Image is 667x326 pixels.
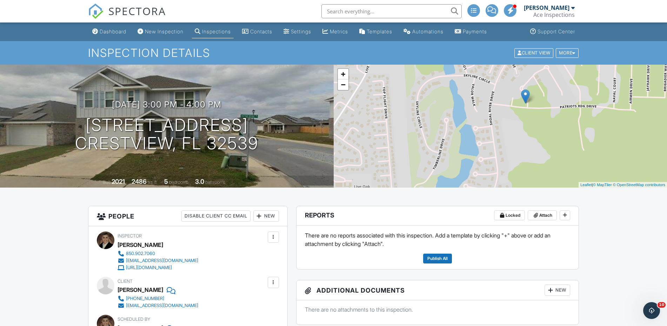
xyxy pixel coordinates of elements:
div: Settings [291,28,311,34]
div: New Inspection [145,28,184,34]
a: Zoom in [338,69,348,79]
div: 2021 [112,178,125,185]
img: The Best Home Inspection Software - Spectora [88,4,104,19]
span: sq. ft. [148,180,158,185]
div: More [556,48,579,58]
a: Templates [356,25,395,38]
a: New Inspection [135,25,186,38]
div: Inspections [202,28,231,34]
a: © OpenStreetMap contributors [613,183,665,187]
a: Payments [452,25,490,38]
span: SPECTORA [108,4,166,18]
div: Metrics [330,28,348,34]
a: Inspections [192,25,234,38]
div: Contacts [250,28,272,34]
div: Automations [412,28,443,34]
a: Leaflet [580,183,592,187]
div: Client View [514,48,553,58]
span: Scheduled By [118,317,150,322]
div: Templates [367,28,392,34]
h3: [DATE] 3:00 pm - 4:00 pm [112,100,221,109]
span: bedrooms [169,180,188,185]
a: Client View [514,50,555,55]
div: [PHONE_NUMBER] [126,296,164,301]
div: [PERSON_NAME] [118,285,163,295]
a: Support Center [527,25,578,38]
a: Dashboard [89,25,129,38]
a: Zoom out [338,79,348,90]
a: Metrics [320,25,351,38]
span: 10 [658,302,666,308]
iframe: Intercom live chat [643,302,660,319]
h1: [STREET_ADDRESS] Crestview, FL 32539 [75,116,258,153]
a: [EMAIL_ADDRESS][DOMAIN_NAME] [118,257,198,264]
div: [EMAIL_ADDRESS][DOMAIN_NAME] [126,258,198,263]
div: [PERSON_NAME] [118,240,163,250]
div: 5 [164,178,168,185]
div: [EMAIL_ADDRESS][DOMAIN_NAME] [126,303,198,308]
h1: Inspection Details [88,47,579,59]
h3: People [88,206,287,226]
div: New [545,285,570,296]
a: Settings [281,25,314,38]
span: Built [103,180,111,185]
a: 850.902.7060 [118,250,198,257]
div: Ace Inspections [533,11,575,18]
a: Automations (Advanced) [401,25,446,38]
div: [PERSON_NAME] [524,4,569,11]
span: bathrooms [205,180,225,185]
div: New [253,210,279,222]
a: [PHONE_NUMBER] [118,295,198,302]
a: [URL][DOMAIN_NAME] [118,264,198,271]
div: Support Center [538,28,575,34]
span: Inspector [118,233,142,239]
div: [URL][DOMAIN_NAME] [126,265,172,270]
h3: Additional Documents [296,280,579,300]
div: 3.0 [195,178,204,185]
div: | [579,182,667,188]
a: SPECTORA [88,9,166,24]
div: 850.902.7060 [126,251,155,256]
div: Disable Client CC Email [181,210,251,222]
p: There are no attachments to this inspection. [305,306,571,313]
a: © MapTiler [593,183,612,187]
a: Contacts [239,25,275,38]
a: [EMAIL_ADDRESS][DOMAIN_NAME] [118,302,198,309]
span: Client [118,279,133,284]
input: Search everything... [321,4,462,18]
div: Payments [463,28,487,34]
div: 2486 [132,178,147,185]
div: Dashboard [100,28,126,34]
